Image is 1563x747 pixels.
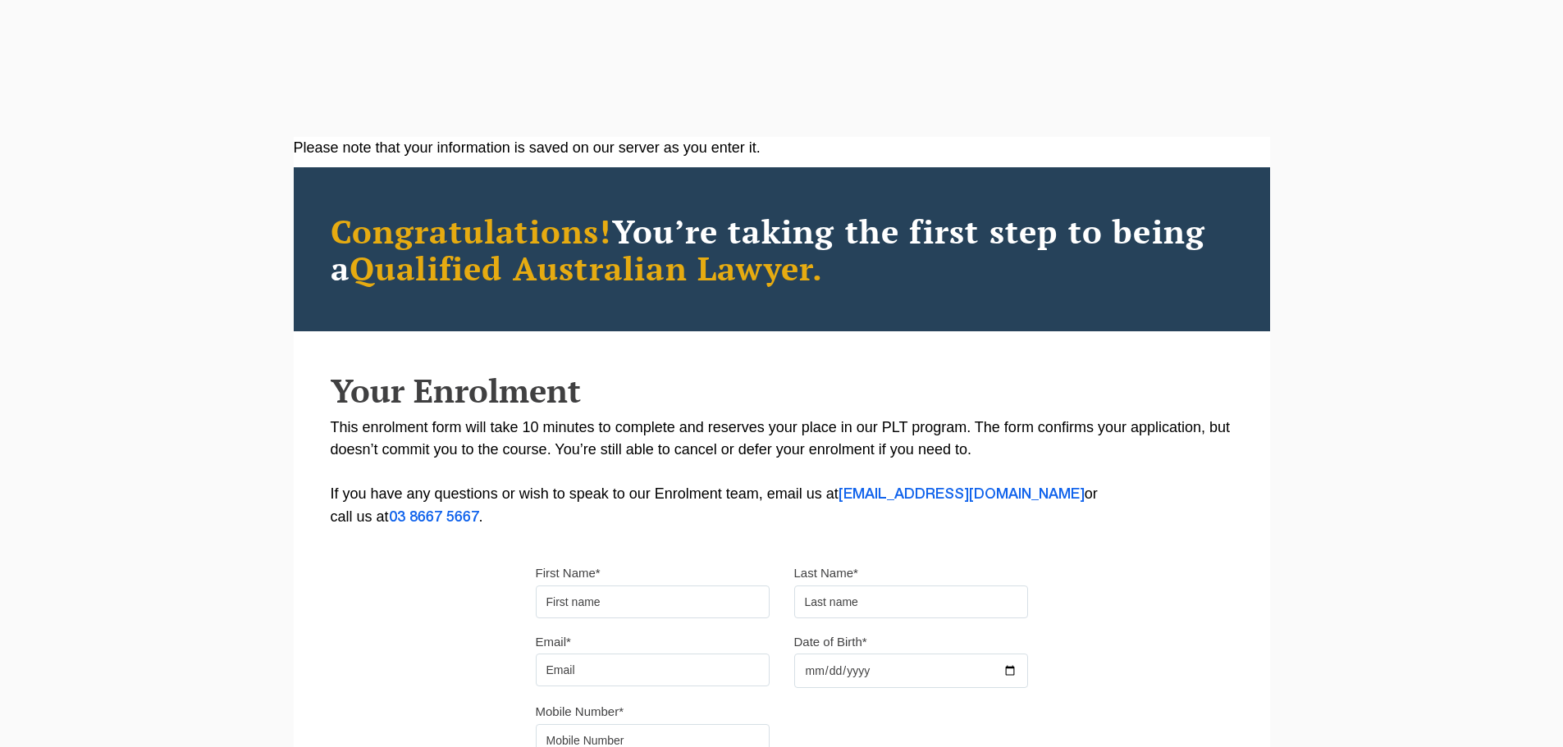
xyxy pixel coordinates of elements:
input: First name [536,585,770,618]
h2: You’re taking the first step to being a [331,212,1233,286]
h2: Your Enrolment [331,372,1233,408]
input: Email [536,654,770,686]
span: Qualified Australian Lawyer. [350,246,824,289]
label: Date of Birth* [794,634,867,650]
div: Please note that your information is saved on our server as you enter it. [294,137,1270,159]
input: Last name [794,585,1028,618]
a: 03 8667 5667 [389,511,479,524]
label: Mobile Number* [536,704,624,720]
label: Last Name* [794,565,858,581]
p: This enrolment form will take 10 minutes to complete and reserves your place in our PLT program. ... [331,417,1233,529]
label: First Name* [536,565,601,581]
span: Congratulations! [331,209,612,253]
a: [EMAIL_ADDRESS][DOMAIN_NAME] [839,488,1085,501]
label: Email* [536,634,571,650]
